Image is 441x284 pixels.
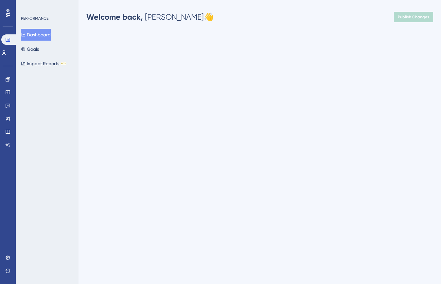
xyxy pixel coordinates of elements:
div: [PERSON_NAME] 👋 [86,12,214,22]
span: Welcome back, [86,12,143,22]
button: Goals [21,43,39,55]
button: Publish Changes [394,12,433,22]
button: Impact ReportsBETA [21,58,66,69]
button: Dashboard [21,29,51,41]
div: BETA [61,62,66,65]
span: Publish Changes [398,14,429,20]
div: PERFORMANCE [21,16,48,21]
